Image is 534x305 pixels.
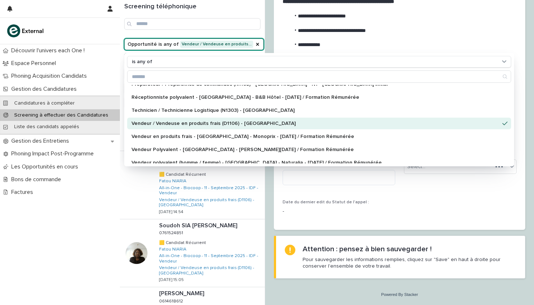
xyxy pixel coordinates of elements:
img: bc51vvfgR2QLHU84CWIQ [6,24,46,38]
button: Opportunité [124,38,264,50]
p: Espace Personnel [8,60,62,67]
p: Phoning Acquisition Candidats [8,73,93,80]
input: Search [124,18,260,30]
a: All-in-One - Biocoop - 11 - Septembre 2025 - IDF - Vendeur [159,253,262,264]
a: [PERSON_NAME]-DOR[PERSON_NAME]-DOR 07660256960766025696 🟨 Candidat Récurrent🟨 Candidat Récurrent ... [120,83,265,151]
p: Screening à effectuer des Candidatures [8,112,114,118]
p: Factures [8,189,39,196]
p: Découvrir l'univers each One ! [8,47,90,54]
a: Fatou NIARIA [159,179,186,184]
p: Vendeur en produits frais - [GEOGRAPHIC_DATA] - Monoprix - [DATE] / Formation Rémunérée [132,134,499,139]
p: [DATE] 14:54 [159,210,183,215]
a: Vendeur / Vendeuse en produits frais (D1106) - [GEOGRAPHIC_DATA] [159,265,262,276]
p: Vendeur Polyvalent - [GEOGRAPHIC_DATA] - [PERSON_NAME][DATE] / Formation Rémunérée [132,147,499,152]
a: Fatou NIARIA [159,247,186,252]
input: Search [128,71,511,82]
h2: Attention : pensez à bien sauvegarder ! [303,245,432,253]
p: 0761524851 [159,229,185,236]
a: Vendeur / Vendeuse en produits frais (D1106) - [GEOGRAPHIC_DATA] [159,198,262,208]
p: - [283,208,395,215]
p: Vendeur / Vendeuse en produits frais (D1106) - [GEOGRAPHIC_DATA] [132,121,499,126]
span: Date du dernier edit du Statut de l'appel : [283,200,369,204]
div: Select... [407,163,425,171]
a: All-in-One - Biocoop - 11 - Septembre 2025 - IDF - Vendeur [159,186,262,196]
p: Gestion des Candidatures [8,86,82,93]
p: Vendeur polyvalent (homme / femme) - [GEOGRAPHIC_DATA] - Naturalia - [DATE] / Formation Rémunérée [132,160,499,165]
p: Phoning Impact Post-Programme [8,150,100,157]
div: Search [127,70,511,83]
h1: Screening téléphonique [124,3,260,11]
p: 🟨 Candidat Récurrent [159,171,207,177]
p: [DATE] 15:05 [159,277,184,282]
p: Gestion des Entretiens [8,138,75,145]
p: Technicien / Technicienne Logistique (N1303) - [GEOGRAPHIC_DATA] [132,108,499,113]
a: [PERSON_NAME][PERSON_NAME] 07494945480749494548 🟨 Candidat Récurrent🟨 Candidat Récurrent Fatou NI... [120,151,265,219]
p: is any of [132,59,152,65]
p: 0614618612 [159,297,185,304]
p: Pour sauvegarder les informations remplies, cliquez sur "Save" en haut à droite pour conserver l'... [303,256,516,269]
p: Les Opportunités en cours [8,163,84,170]
a: Soudoh SIA [PERSON_NAME]Soudoh SIA [PERSON_NAME] 07615248510761524851 🟨 Candidat Récurrent🟨 Candi... [120,219,265,287]
p: Soudoh SIA [PERSON_NAME] [159,221,239,229]
p: Candidatures à compléter [8,100,81,106]
p: Réceptionniste polyvalent - [GEOGRAPHIC_DATA] - B&B Hôtel - [DATE] / Formation Rémunérée [132,95,499,100]
p: Bons de commande [8,176,67,183]
a: Powered By Stacker [381,292,418,297]
p: Liste des candidats appelés [8,124,85,130]
p: 🟨 Candidat Récurrent [159,239,207,245]
p: [PERSON_NAME] [159,289,206,297]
